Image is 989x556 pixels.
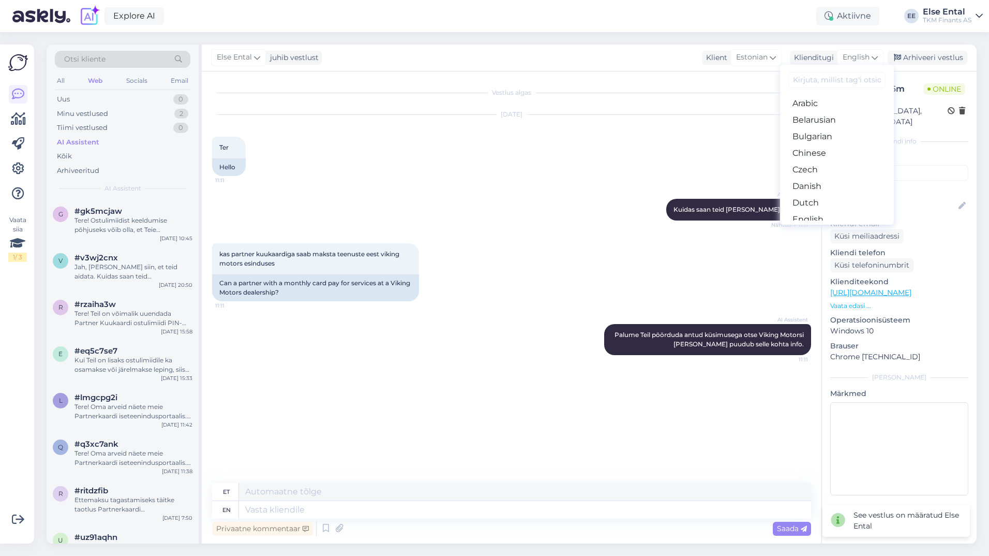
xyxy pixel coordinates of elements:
[124,74,149,87] div: Socials
[923,8,983,24] a: Else EntalTKM Finants AS
[780,178,894,195] a: Danish
[58,490,63,498] span: r
[169,74,190,87] div: Email
[74,216,192,235] div: Tere! Ostulimiidist keeldumise põhjuseks võib olla, et Teie krediidihinnang ostulimiidi taotlemis...
[173,123,188,133] div: 0
[736,52,768,63] span: Estonian
[780,162,894,178] a: Czech
[74,440,118,449] span: #q3xc7ank
[64,54,106,65] span: Otsi kliente
[74,533,117,542] span: #uz91aqhn
[57,109,108,119] div: Minu vestlused
[74,402,192,421] div: Tere! Oma arveid näete meie Partnerkaardi iseteenindusportaalis. [MEDICAL_DATA] [DOMAIN_NAME] [PE...
[74,393,117,402] span: #lmgcpg2i
[173,94,188,105] div: 0
[162,514,192,522] div: [DATE] 7:50
[59,397,63,404] span: l
[74,356,192,374] div: Kui Teil on lisaks ostulimiidile ka osamakse või järelmakse leping, siis tuleb partnerkontol olev...
[58,303,63,311] span: r
[74,495,192,514] div: Ettemaksu tagastamiseks täitke taotlus Partnerkaardi iseteenindusportaalis: 1. [PERSON_NAME] [DOM...
[162,467,192,475] div: [DATE] 11:38
[853,510,962,532] div: See vestlus on määratud Else Ental
[219,143,229,151] span: Ter
[161,328,192,335] div: [DATE] 15:58
[830,315,968,326] p: Operatsioonisüsteem
[830,247,968,258] p: Kliendi telefon
[8,215,27,262] div: Vaata siia
[223,483,230,501] div: et
[161,374,192,382] div: [DATE] 15:33
[57,94,70,105] div: Uus
[8,253,27,262] div: 1 / 3
[104,184,141,193] span: AI Assistent
[160,235,192,242] div: [DATE] 10:45
[777,524,807,533] span: Saada
[615,331,805,348] span: Palume Teil pöörduda antud küsimusega otse Viking Motorsi [PERSON_NAME] puudub selle kohta info.
[266,52,319,63] div: juhib vestlust
[74,262,192,281] div: Jah, [PERSON_NAME] siin, et teid aidata. Kuidas saan teid [PERSON_NAME] aidata seoses meie teenus...
[217,52,252,63] span: Else Ental
[790,52,834,63] div: Klienditugi
[58,536,63,544] span: u
[215,302,254,310] span: 11:11
[212,158,246,176] div: Hello
[174,109,188,119] div: 2
[212,522,313,536] div: Privaatne kommentaar
[831,200,956,212] input: Lisa nimi
[888,51,967,65] div: Arhiveeri vestlus
[830,288,911,297] a: [URL][DOMAIN_NAME]
[780,211,894,228] a: English
[57,166,99,176] div: Arhiveeritud
[58,443,63,451] span: q
[74,207,122,216] span: #gk5mcjaw
[222,501,231,519] div: en
[769,356,808,363] span: 11:11
[830,341,968,352] p: Brauser
[74,449,192,467] div: Tere! Oma arveid näete meie Partnerkaardi iseteenindusportaalis. [MEDICAL_DATA] [DOMAIN_NAME] [PE...
[8,53,28,72] img: Askly Logo
[74,309,192,328] div: Tere! Teil on võimalik uuendada Partner Kuukaardi ostulimiidi PIN-koodi Partnerkaardi iseteenindu...
[79,5,100,27] img: explore-ai
[55,74,67,87] div: All
[923,8,971,16] div: Else Ental
[219,250,401,267] span: kas partner kuukaardiga saab maksta teenuste eest viking motors esinduses
[830,137,968,146] div: Kliendi info
[780,112,894,128] a: Belarusian
[788,72,886,88] input: Kirjuta, millist tag'i otsid
[58,257,63,265] span: v
[74,253,118,262] span: #v3wj2cnx
[830,388,968,399] p: Märkmed
[215,177,254,184] span: 11:11
[212,88,811,97] div: Vestlus algas
[86,74,104,87] div: Web
[161,421,192,429] div: [DATE] 11:42
[74,300,116,309] span: #rzaiha3w
[212,110,811,119] div: [DATE]
[212,274,419,301] div: Can a partner with a monthly card pay for services at a Viking Motors dealership?
[923,16,971,24] div: TKM Finants AS
[923,83,965,95] span: Online
[816,7,879,25] div: Aktiivne
[780,145,894,162] a: Chinese
[830,326,968,336] p: Windows 10
[74,486,108,495] span: #ritdzfib
[843,52,870,63] span: English
[830,152,968,163] p: Kliendi tag'id
[769,191,808,198] span: AI Assistent
[159,281,192,289] div: [DATE] 20:50
[830,218,968,229] p: Kliendi email
[74,346,117,356] span: #eq5c7se7
[58,350,63,358] span: e
[830,301,968,311] p: Vaata edasi ...
[769,316,808,324] span: AI Assistent
[830,258,913,272] div: Küsi telefoninumbrit
[830,276,968,287] p: Klienditeekond
[57,137,99,148] div: AI Assistent
[830,165,968,181] input: Lisa tag
[780,128,894,145] a: Bulgarian
[830,352,968,362] p: Chrome [TECHNICAL_ID]
[904,9,919,23] div: EE
[769,221,808,229] span: Nähtud ✓ 11:11
[673,206,804,213] span: Kuidas saan teid [PERSON_NAME] aidata?
[57,123,108,133] div: Tiimi vestlused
